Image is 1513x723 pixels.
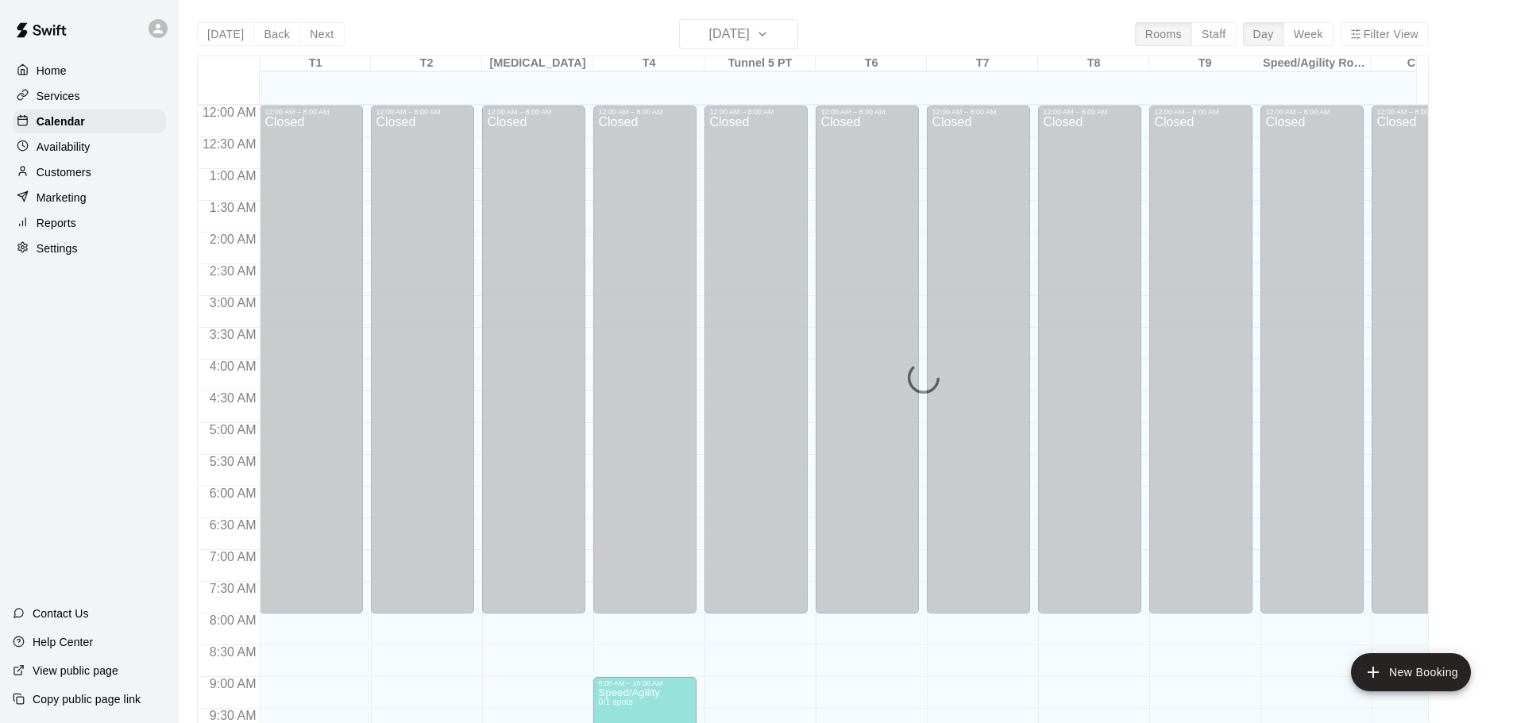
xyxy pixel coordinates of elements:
[487,108,581,116] div: 12:00 AM – 8:00 AM
[33,663,118,679] p: View public page
[927,56,1038,71] div: T7
[598,698,633,706] span: 0/1 spots filled
[816,56,927,71] div: T6
[260,106,363,613] div: 12:00 AM – 8:00 AM: Closed
[1265,116,1359,619] div: Closed
[371,56,482,71] div: T2
[593,106,697,613] div: 12:00 AM – 8:00 AM: Closed
[1149,56,1260,71] div: T9
[487,116,581,619] div: Closed
[206,328,261,341] span: 3:30 AM
[1043,108,1137,116] div: 12:00 AM – 8:00 AM
[206,677,261,690] span: 9:00 AM
[206,264,261,278] span: 2:30 AM
[1043,116,1137,619] div: Closed
[13,84,166,108] a: Services
[37,164,91,180] p: Customers
[206,391,261,405] span: 4:30 AM
[199,137,261,151] span: 12:30 AM
[709,116,803,619] div: Closed
[260,56,371,71] div: T1
[1260,56,1372,71] div: Speed/Agility Room
[37,113,85,129] p: Calendar
[1376,116,1470,619] div: Closed
[206,582,261,595] span: 7:30 AM
[1372,56,1483,71] div: Court 1
[820,108,914,116] div: 12:00 AM – 8:00 AM
[206,233,261,246] span: 2:00 AM
[598,116,692,619] div: Closed
[820,116,914,619] div: Closed
[37,215,76,231] p: Reports
[932,108,1025,116] div: 12:00 AM – 8:00 AM
[927,106,1030,613] div: 12:00 AM – 8:00 AM: Closed
[13,160,166,184] a: Customers
[371,106,474,613] div: 12:00 AM – 8:00 AM: Closed
[13,186,166,210] a: Marketing
[13,59,166,83] a: Home
[1260,106,1364,613] div: 12:00 AM – 8:00 AM: Closed
[13,135,166,159] a: Availability
[704,106,808,613] div: 12:00 AM – 8:00 AM: Closed
[206,486,261,500] span: 6:00 AM
[1149,106,1252,613] div: 12:00 AM – 8:00 AM: Closed
[264,108,358,116] div: 12:00 AM – 8:00 AM
[932,116,1025,619] div: Closed
[206,455,261,468] span: 5:30 AM
[1038,106,1141,613] div: 12:00 AM – 8:00 AM: Closed
[1038,56,1149,71] div: T8
[1376,108,1470,116] div: 12:00 AM – 8:00 AM
[37,240,78,256] p: Settings
[704,56,816,71] div: Tunnel 5 PT
[206,709,261,722] span: 9:30 AM
[206,423,261,436] span: 5:00 AM
[206,518,261,532] span: 6:30 AM
[33,634,93,650] p: Help Center
[1265,108,1359,116] div: 12:00 AM – 8:00 AM
[598,679,692,687] div: 9:00 AM – 10:00 AM
[1154,116,1248,619] div: Closed
[33,691,141,707] p: Copy public page link
[37,190,87,206] p: Marketing
[482,106,585,613] div: 12:00 AM – 8:00 AM: Closed
[13,211,166,235] a: Reports
[264,116,358,619] div: Closed
[482,56,593,71] div: [MEDICAL_DATA]
[376,116,469,619] div: Closed
[206,201,261,214] span: 1:30 AM
[37,139,91,155] p: Availability
[709,108,803,116] div: 12:00 AM – 8:00 AM
[33,606,89,621] p: Contact Us
[13,237,166,260] a: Settings
[1154,108,1248,116] div: 12:00 AM – 8:00 AM
[206,169,261,183] span: 1:00 AM
[13,110,166,133] a: Calendar
[598,108,692,116] div: 12:00 AM – 8:00 AM
[37,88,80,104] p: Services
[206,645,261,659] span: 8:30 AM
[376,108,469,116] div: 12:00 AM – 8:00 AM
[206,296,261,310] span: 3:00 AM
[206,613,261,627] span: 8:00 AM
[816,106,919,613] div: 12:00 AM – 8:00 AM: Closed
[1372,106,1475,613] div: 12:00 AM – 8:00 AM: Closed
[199,106,261,119] span: 12:00 AM
[1351,653,1471,691] button: add
[206,360,261,373] span: 4:00 AM
[206,550,261,563] span: 7:00 AM
[37,63,67,79] p: Home
[593,56,704,71] div: T4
